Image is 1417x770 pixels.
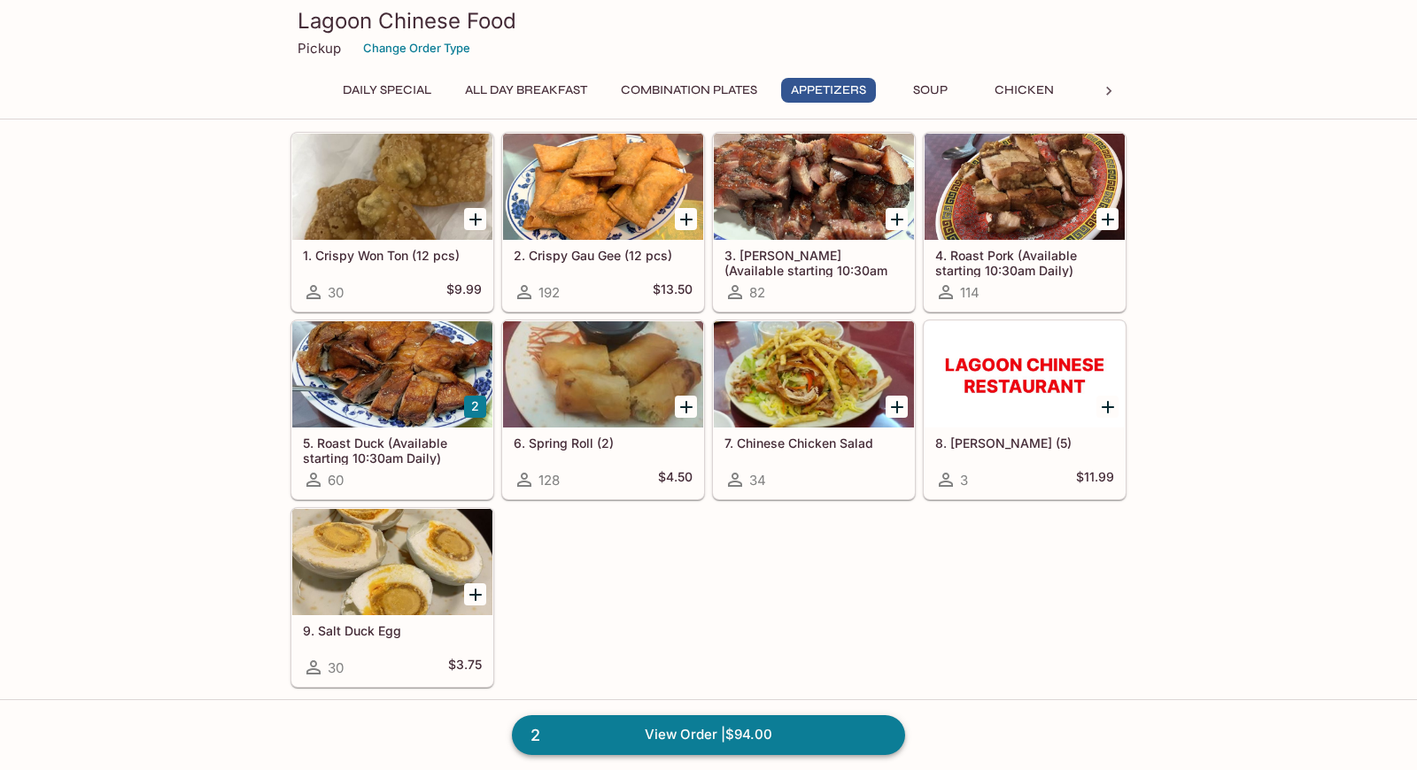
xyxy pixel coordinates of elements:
button: Soup [890,78,970,103]
span: 60 [328,472,344,489]
h5: $11.99 [1076,469,1114,490]
h5: 8. [PERSON_NAME] (5) [935,435,1114,450]
a: 6. Spring Roll (2)128$4.50 [502,320,704,499]
p: Pickup [298,40,341,57]
span: 2 [520,723,551,748]
h5: $3.75 [448,657,482,678]
h5: 9. Salt Duck Egg [303,623,482,638]
h5: 1. Crispy Won Ton (12 pcs) [303,248,482,263]
span: 82 [749,284,765,301]
a: 5. Roast Duck (Available starting 10:30am Daily)60 [291,320,493,499]
button: Add 6. Spring Roll (2) [675,396,697,418]
div: 3. Char Siu (Available starting 10:30am Daily) [714,134,914,240]
h5: 5. Roast Duck (Available starting 10:30am Daily) [303,435,482,465]
span: 3 [960,472,968,489]
div: 9. Salt Duck Egg [292,509,492,615]
div: 1. Crispy Won Ton (12 pcs) [292,134,492,240]
button: All Day Breakfast [455,78,597,103]
h5: 4. Roast Pork (Available starting 10:30am Daily) [935,248,1114,277]
div: 2. Crispy Gau Gee (12 pcs) [503,134,703,240]
button: Chicken [984,78,1064,103]
a: 1. Crispy Won Ton (12 pcs)30$9.99 [291,133,493,312]
h5: 6. Spring Roll (2) [514,435,693,450]
button: Add 3. Char Siu (Available starting 10:30am Daily) [886,208,908,230]
a: 4. Roast Pork (Available starting 10:30am Daily)114 [924,133,1126,312]
div: 7. Chinese Chicken Salad [714,321,914,427]
button: Add 4. Roast Pork (Available starting 10:30am Daily) [1096,208,1119,230]
button: Add 8. Lup Cheong (5) [1096,396,1119,418]
span: 30 [328,659,344,676]
h5: $13.50 [653,281,693,303]
h3: Lagoon Chinese Food [298,7,1119,35]
button: Add 2. Crispy Gau Gee (12 pcs) [675,208,697,230]
button: Appetizers [781,78,876,103]
button: Change Order Type [355,35,478,62]
button: Add 5. Roast Duck (Available starting 10:30am Daily) [464,396,486,418]
span: 128 [538,472,560,489]
div: 4. Roast Pork (Available starting 10:30am Daily) [925,134,1125,240]
span: 30 [328,284,344,301]
div: 8. Lup Cheong (5) [925,321,1125,427]
a: 9. Salt Duck Egg30$3.75 [291,508,493,687]
span: 114 [960,284,980,301]
span: 192 [538,284,560,301]
h5: $4.50 [658,469,693,490]
a: 2. Crispy Gau Gee (12 pcs)192$13.50 [502,133,704,312]
a: 3. [PERSON_NAME] (Available starting 10:30am Daily)82 [713,133,915,312]
h5: 7. Chinese Chicken Salad [724,435,903,450]
button: Combination Plates [611,78,767,103]
div: 5. Roast Duck (Available starting 10:30am Daily) [292,321,492,427]
a: 2View Order |$94.00 [512,715,905,754]
a: 8. [PERSON_NAME] (5)3$11.99 [924,320,1126,499]
span: 34 [749,472,766,489]
button: Add 9. Salt Duck Egg [464,583,486,605]
button: Daily Special [333,78,441,103]
h5: $9.99 [446,281,482,303]
a: 7. Chinese Chicken Salad34 [713,320,915,499]
button: Beef [1078,78,1158,103]
button: Add 7. Chinese Chicken Salad [886,396,908,418]
div: 6. Spring Roll (2) [503,321,703,427]
button: Add 1. Crispy Won Ton (12 pcs) [464,208,486,230]
h5: 2. Crispy Gau Gee (12 pcs) [514,248,693,263]
h5: 3. [PERSON_NAME] (Available starting 10:30am Daily) [724,248,903,277]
